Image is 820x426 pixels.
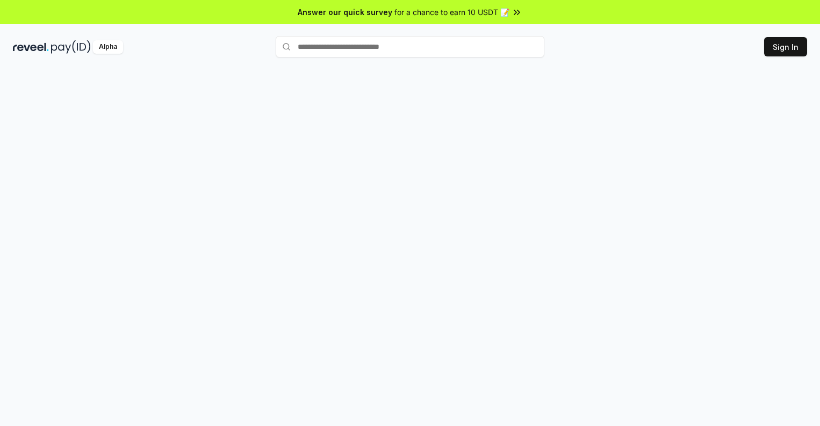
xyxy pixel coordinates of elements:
[298,6,392,18] span: Answer our quick survey
[394,6,509,18] span: for a chance to earn 10 USDT 📝
[13,40,49,54] img: reveel_dark
[51,40,91,54] img: pay_id
[764,37,807,56] button: Sign In
[93,40,123,54] div: Alpha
